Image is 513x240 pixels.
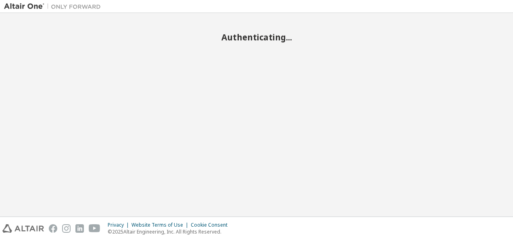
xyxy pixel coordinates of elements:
h2: Authenticating... [4,32,509,42]
img: facebook.svg [49,224,57,233]
img: linkedin.svg [75,224,84,233]
div: Privacy [108,222,131,228]
div: Cookie Consent [191,222,232,228]
img: Altair One [4,2,105,11]
img: youtube.svg [89,224,100,233]
p: © 2025 Altair Engineering, Inc. All Rights Reserved. [108,228,232,235]
img: instagram.svg [62,224,71,233]
img: altair_logo.svg [2,224,44,233]
div: Website Terms of Use [131,222,191,228]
